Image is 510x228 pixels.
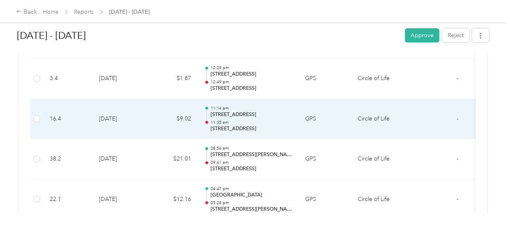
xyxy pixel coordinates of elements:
[211,106,292,111] p: 11:14 am
[149,59,198,99] td: $1.87
[16,7,37,17] div: Back
[465,183,510,228] iframe: Everlance-gr Chat Button Frame
[457,196,458,203] span: -
[211,206,292,213] p: [STREET_ADDRESS][PERSON_NAME][PERSON_NAME]
[351,139,412,179] td: Circle of Life
[93,59,149,99] td: [DATE]
[93,99,149,139] td: [DATE]
[351,179,412,220] td: Circle of Life
[405,28,439,42] button: Approve
[211,192,292,199] p: [GEOGRAPHIC_DATA]
[43,139,93,179] td: 38.2
[457,75,458,82] span: -
[211,120,292,125] p: 11:35 am
[457,115,458,122] span: -
[299,99,351,139] td: GPS
[43,59,93,99] td: 3.4
[442,28,469,42] button: Reject
[74,8,94,15] a: Reports
[351,59,412,99] td: Circle of Life
[211,79,292,85] p: 12:49 pm
[211,151,292,158] p: [STREET_ADDRESS][PERSON_NAME][PERSON_NAME]
[211,186,292,192] p: 04:47 pm
[299,179,351,220] td: GPS
[43,8,59,15] a: Home
[211,111,292,118] p: [STREET_ADDRESS]
[93,139,149,179] td: [DATE]
[351,99,412,139] td: Circle of Life
[109,8,150,16] span: [DATE] - [DATE]
[457,155,458,162] span: -
[93,179,149,220] td: [DATE]
[211,200,292,206] p: 05:28 pm
[211,65,292,71] p: 12:29 pm
[211,160,292,165] p: 09:41 am
[211,85,292,92] p: [STREET_ADDRESS]
[43,99,93,139] td: 16.4
[17,26,399,45] h1: Sep 14 - 27, 2025
[43,179,93,220] td: 22.1
[211,165,292,173] p: [STREET_ADDRESS]
[211,71,292,78] p: [STREET_ADDRESS]
[299,59,351,99] td: GPS
[149,99,198,139] td: $9.02
[299,139,351,179] td: GPS
[149,139,198,179] td: $21.01
[211,146,292,151] p: 08:56 am
[149,179,198,220] td: $12.16
[211,125,292,133] p: [STREET_ADDRESS]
